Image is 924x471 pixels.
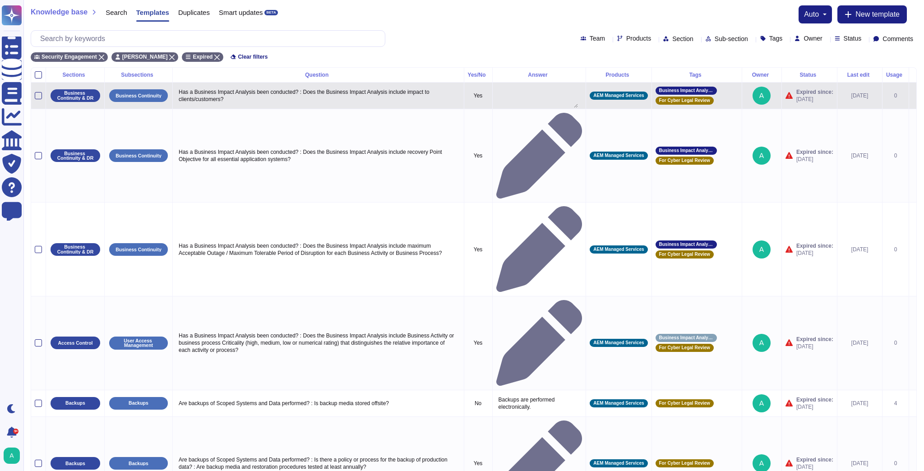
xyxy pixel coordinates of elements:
[219,9,263,16] span: Smart updates
[176,86,460,105] p: Has a Business Impact Analysis been conducted? : Does the Business Impact Analysis include impact...
[264,10,277,15] div: BETA
[593,153,644,158] span: AEM Managed Services
[796,148,833,156] span: Expired since:
[886,339,905,346] div: 0
[108,72,169,78] div: Subsections
[659,158,710,163] span: For Cyber Legal Review
[31,9,88,16] span: Knowledge base
[42,54,97,60] span: Security Engagement
[659,401,710,406] span: For Cyber Legal Review
[659,336,713,340] span: Business Impact Analyses
[796,463,833,471] span: [DATE]
[129,401,148,406] p: Backups
[659,252,710,257] span: For Cyber Legal Review
[468,246,489,253] p: Yes
[106,9,127,16] span: Search
[54,91,97,100] p: Business Continuity & DR
[468,92,489,99] p: Yes
[2,446,26,466] button: user
[238,54,268,60] span: Clear filters
[886,460,905,467] div: 0
[837,5,907,23] button: New template
[886,246,905,253] div: 0
[115,247,162,252] p: Business Continuity
[112,338,165,348] p: User Access Management
[841,246,878,253] div: [DATE]
[468,72,489,78] div: Yes/No
[656,72,738,78] div: Tags
[882,36,913,42] span: Comments
[753,147,771,165] img: user
[593,401,644,406] span: AEM Managed Services
[659,242,713,247] span: Business Impact Analyzes
[841,152,878,159] div: [DATE]
[804,35,822,42] span: Owner
[136,9,169,16] span: Templates
[753,334,771,352] img: user
[804,11,827,18] button: auto
[796,96,833,103] span: [DATE]
[58,341,92,346] p: Access Control
[796,396,833,403] span: Expired since:
[841,400,878,407] div: [DATE]
[659,98,710,103] span: For Cyber Legal Review
[593,93,644,98] span: AEM Managed Services
[659,88,713,93] span: Business Impact Analyzes
[115,93,162,98] p: Business Continuity
[36,31,385,46] input: Search by keywords
[468,339,489,346] p: Yes
[841,460,878,467] div: [DATE]
[50,72,101,78] div: Sections
[715,36,748,42] span: Sub-section
[844,35,862,42] span: Status
[590,72,647,78] div: Products
[468,460,489,467] p: Yes
[796,242,833,249] span: Expired since:
[590,35,605,42] span: Team
[65,401,85,406] p: Backups
[753,87,771,105] img: user
[796,403,833,411] span: [DATE]
[54,245,97,254] p: Business Continuity & DR
[855,11,900,18] span: New template
[193,54,213,60] span: Expired
[4,448,20,464] img: user
[886,92,905,99] div: 0
[796,456,833,463] span: Expired since:
[659,461,710,466] span: For Cyber Legal Review
[753,394,771,412] img: user
[496,72,582,78] div: Answer
[496,394,582,413] p: Backups are performed electronically.
[122,54,168,60] span: [PERSON_NAME]
[176,330,460,356] p: Has a Business Impact Analysis been conducted? : Does the Business Impact Analysis include Busine...
[593,341,644,345] span: AEM Managed Services
[176,397,460,409] p: Are backups of Scoped Systems and Data performed? : Is backup media stored offsite?
[769,35,783,42] span: Tags
[796,249,833,257] span: [DATE]
[796,156,833,163] span: [DATE]
[804,11,819,18] span: auto
[886,152,905,159] div: 0
[129,461,148,466] p: Backups
[841,92,878,99] div: [DATE]
[796,336,833,343] span: Expired since:
[176,146,460,165] p: Has a Business Impact Analysis been conducted? : Does the Business Impact Analysis include recove...
[659,346,710,350] span: For Cyber Legal Review
[626,35,651,42] span: Products
[13,429,18,434] div: 9+
[672,36,693,42] span: Section
[659,148,713,153] span: Business Impact Analyzes
[753,240,771,259] img: user
[468,400,489,407] p: No
[178,9,210,16] span: Duplicates
[176,72,460,78] div: Question
[841,339,878,346] div: [DATE]
[785,72,833,78] div: Status
[746,72,778,78] div: Owner
[115,153,162,158] p: Business Continuity
[796,343,833,350] span: [DATE]
[65,461,85,466] p: Backups
[886,400,905,407] div: 4
[796,88,833,96] span: Expired since:
[54,151,97,161] p: Business Continuity & DR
